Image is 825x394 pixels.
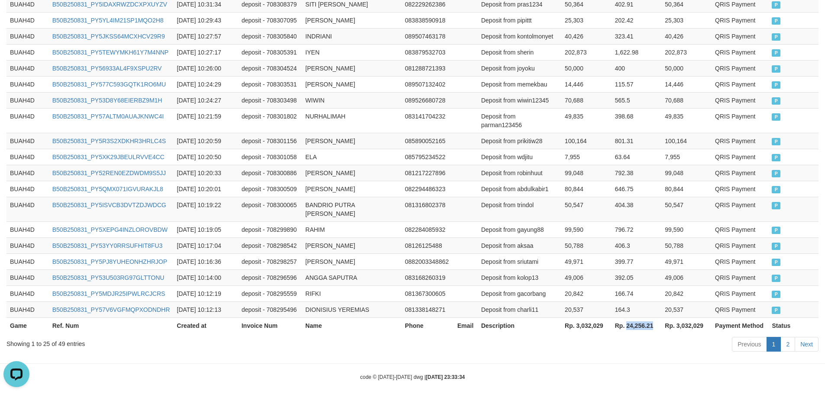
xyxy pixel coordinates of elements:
[712,165,768,181] td: QRIS Payment
[611,12,662,28] td: 202.42
[238,149,302,165] td: deposit - 708301058
[712,12,768,28] td: QRIS Payment
[611,197,662,221] td: 404.38
[52,170,166,176] a: B50B250831_PY52REN0EZDWDM9S5JJ
[661,12,712,28] td: 25,303
[712,44,768,60] td: QRIS Payment
[772,275,780,282] span: PAID
[561,317,611,333] th: Rp. 3,032,029
[478,317,561,333] th: Description
[401,76,454,92] td: 089507132402
[173,44,238,60] td: [DATE] 10:27:17
[401,181,454,197] td: 082294486323
[173,197,238,221] td: [DATE] 10:19:22
[661,149,712,165] td: 7,955
[238,285,302,301] td: deposit - 708295559
[661,317,712,333] th: Rp. 3,032,029
[6,317,49,333] th: Game
[712,285,768,301] td: QRIS Payment
[661,92,712,108] td: 70,688
[6,28,49,44] td: BUAH4D
[712,197,768,221] td: QRIS Payment
[611,149,662,165] td: 63.64
[6,60,49,76] td: BUAH4D
[302,221,401,237] td: RAHIM
[52,65,162,72] a: B50B250831_PY56933AL4F9XSPU2RV
[772,17,780,25] span: PAID
[6,149,49,165] td: BUAH4D
[52,258,167,265] a: B50B250831_PY5PJ8YUHEONHZHRJOP
[561,28,611,44] td: 40,426
[611,237,662,253] td: 406.3
[173,301,238,317] td: [DATE] 10:12:13
[478,60,561,76] td: Deposit from joyoku
[772,259,780,266] span: PAID
[401,149,454,165] td: 085795234522
[478,149,561,165] td: Deposit from wdjitu
[302,269,401,285] td: ANGGA SAPUTRA
[661,237,712,253] td: 50,788
[173,181,238,197] td: [DATE] 10:20:01
[52,290,165,297] a: B50B250831_PY5MDJR25IPWLRCJCRS
[173,221,238,237] td: [DATE] 10:19:05
[712,133,768,149] td: QRIS Payment
[401,221,454,237] td: 082284085932
[772,154,780,161] span: PAID
[712,92,768,108] td: QRIS Payment
[6,285,49,301] td: BUAH4D
[173,108,238,133] td: [DATE] 10:21:59
[6,133,49,149] td: BUAH4D
[302,44,401,60] td: IYEN
[302,92,401,108] td: WIWIN
[360,374,465,380] small: code © [DATE]-[DATE] dwg |
[238,60,302,76] td: deposit - 708304524
[772,227,780,234] span: PAID
[772,113,780,121] span: PAID
[6,269,49,285] td: BUAH4D
[478,301,561,317] td: Deposit from charli11
[561,76,611,92] td: 14,446
[661,301,712,317] td: 20,537
[478,197,561,221] td: Deposit from trindol
[401,165,454,181] td: 081217227896
[661,44,712,60] td: 202,873
[661,181,712,197] td: 80,844
[561,221,611,237] td: 99,590
[52,97,162,104] a: B50B250831_PY53D8Y68EIERBZ9M1H
[49,317,174,333] th: Ref. Num
[561,269,611,285] td: 49,006
[52,113,164,120] a: B50B250831_PY57ALTM0AUAJKNWC4I
[732,337,767,352] a: Previous
[401,133,454,149] td: 085890052165
[173,237,238,253] td: [DATE] 10:17:04
[611,60,662,76] td: 400
[780,337,795,352] a: 2
[661,197,712,221] td: 50,547
[401,12,454,28] td: 083838590918
[238,44,302,60] td: deposit - 708305391
[772,170,780,177] span: PAID
[712,108,768,133] td: QRIS Payment
[561,253,611,269] td: 49,971
[173,60,238,76] td: [DATE] 10:26:00
[478,133,561,149] td: Deposit from prikitiw28
[52,1,167,8] a: B50B250831_PY5IDAXRWZDCXPXUYZV
[302,149,401,165] td: ELA
[173,165,238,181] td: [DATE] 10:20:33
[238,76,302,92] td: deposit - 708303531
[401,108,454,133] td: 083141704232
[302,108,401,133] td: NURHALIMAH
[611,301,662,317] td: 164.3
[478,237,561,253] td: Deposit from aksaa
[302,12,401,28] td: [PERSON_NAME]
[173,269,238,285] td: [DATE] 10:14:00
[52,17,164,24] a: B50B250831_PY5YL4IM21SP1MQO2H8
[478,253,561,269] td: Deposit from sriutami
[561,181,611,197] td: 80,844
[401,253,454,269] td: 0882003348862
[52,186,163,192] a: B50B250831_PY5QMX071IGVURAKJL8
[302,285,401,301] td: RIFKI
[795,337,819,352] a: Next
[772,291,780,298] span: PAID
[561,108,611,133] td: 49,835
